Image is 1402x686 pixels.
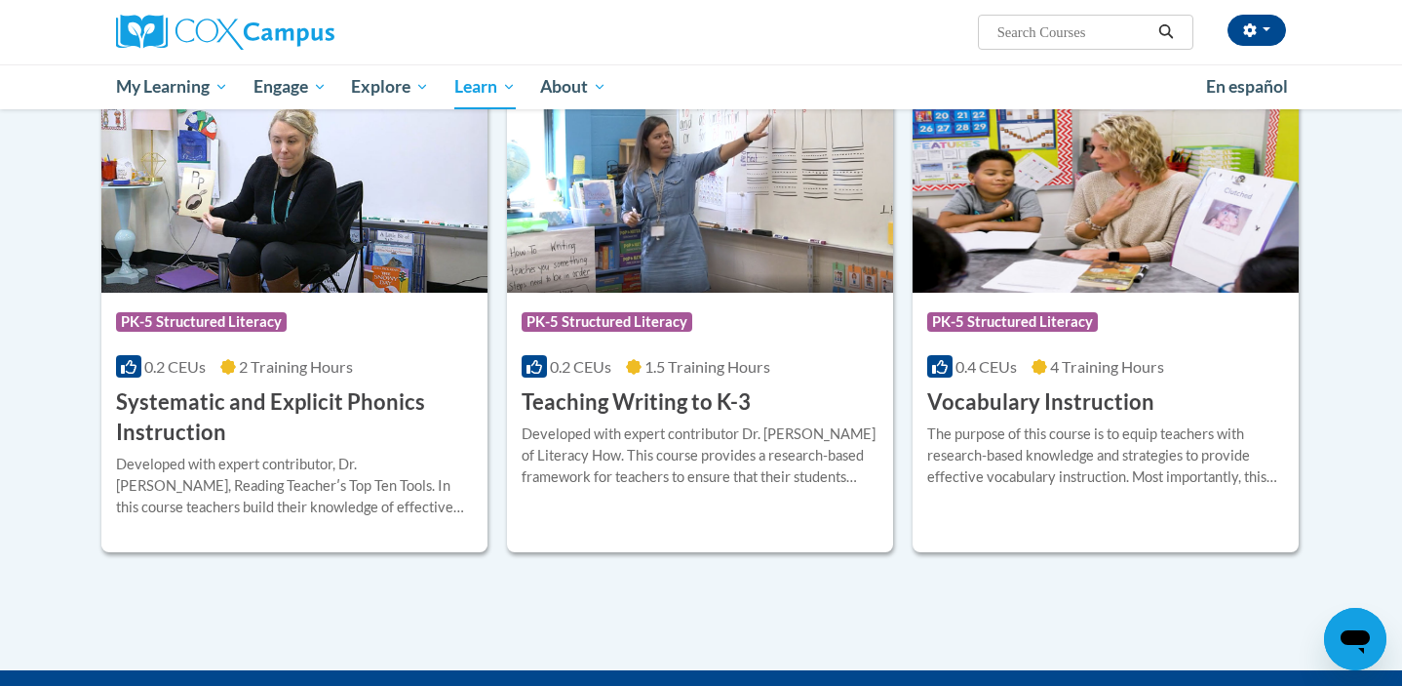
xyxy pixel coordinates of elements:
a: Course LogoPK-5 Structured Literacy0.2 CEUs2 Training Hours Systematic and Explicit Phonics Instr... [101,94,487,552]
a: Course LogoPK-5 Structured Literacy0.4 CEUs4 Training Hours Vocabulary InstructionThe purpose of ... [913,94,1299,552]
img: Course Logo [913,94,1299,293]
a: En español [1193,66,1301,107]
a: Course LogoPK-5 Structured Literacy0.2 CEUs1.5 Training Hours Teaching Writing to K-3Developed wi... [507,94,893,552]
span: 4 Training Hours [1050,357,1164,376]
div: Developed with expert contributor Dr. [PERSON_NAME] of Literacy How. This course provides a resea... [522,424,878,488]
span: My Learning [116,75,228,99]
iframe: Button to launch messaging window [1324,608,1386,670]
span: Explore [351,75,429,99]
img: Cox Campus [116,15,334,50]
span: PK-5 Structured Literacy [116,312,287,332]
h3: Systematic and Explicit Phonics Instruction [116,387,473,448]
span: 0.2 CEUs [550,357,611,376]
span: About [540,75,606,99]
span: Engage [253,75,327,99]
a: Learn [442,64,528,109]
a: My Learning [103,64,241,109]
div: The purpose of this course is to equip teachers with research-based knowledge and strategies to p... [927,424,1284,488]
div: Developed with expert contributor, Dr. [PERSON_NAME], Reading Teacherʹs Top Ten Tools. In this co... [116,454,473,518]
span: 0.4 CEUs [955,357,1017,376]
button: Search [1151,20,1181,44]
span: 1.5 Training Hours [644,357,770,376]
input: Search Courses [995,20,1151,44]
span: En español [1206,76,1288,97]
span: PK-5 Structured Literacy [522,312,692,332]
span: PK-5 Structured Literacy [927,312,1098,332]
a: Cox Campus [116,15,487,50]
a: Engage [241,64,339,109]
h3: Vocabulary Instruction [927,387,1154,418]
span: Learn [454,75,516,99]
a: Explore [338,64,442,109]
a: About [528,64,620,109]
button: Account Settings [1227,15,1286,46]
div: Main menu [87,64,1315,109]
h3: Teaching Writing to K-3 [522,387,751,418]
img: Course Logo [101,94,487,293]
img: Course Logo [507,94,893,293]
span: 0.2 CEUs [144,357,206,376]
span: 2 Training Hours [239,357,353,376]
